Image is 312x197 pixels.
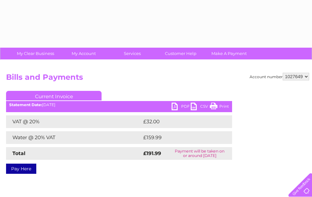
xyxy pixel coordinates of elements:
a: My Clear Business [9,48,62,59]
div: [DATE] [6,103,232,107]
td: £32.00 [142,115,219,128]
td: Water @ 20% VAT [6,131,142,144]
a: Make A Payment [203,48,255,59]
div: Account number [250,73,309,80]
a: Pay Here [6,164,36,174]
a: Current Invoice [6,91,102,100]
a: Print [210,103,229,112]
a: My Account [58,48,110,59]
strong: £191.99 [143,150,161,156]
a: PDF [172,103,191,112]
td: Payment will be taken on or around [DATE] [167,147,232,160]
td: VAT @ 20% [6,115,142,128]
a: CSV [191,103,210,112]
b: Statement Date: [9,102,42,107]
td: £159.99 [142,131,221,144]
h2: Bills and Payments [6,73,309,85]
a: Customer Help [154,48,207,59]
a: Services [106,48,159,59]
strong: Total [12,150,25,156]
